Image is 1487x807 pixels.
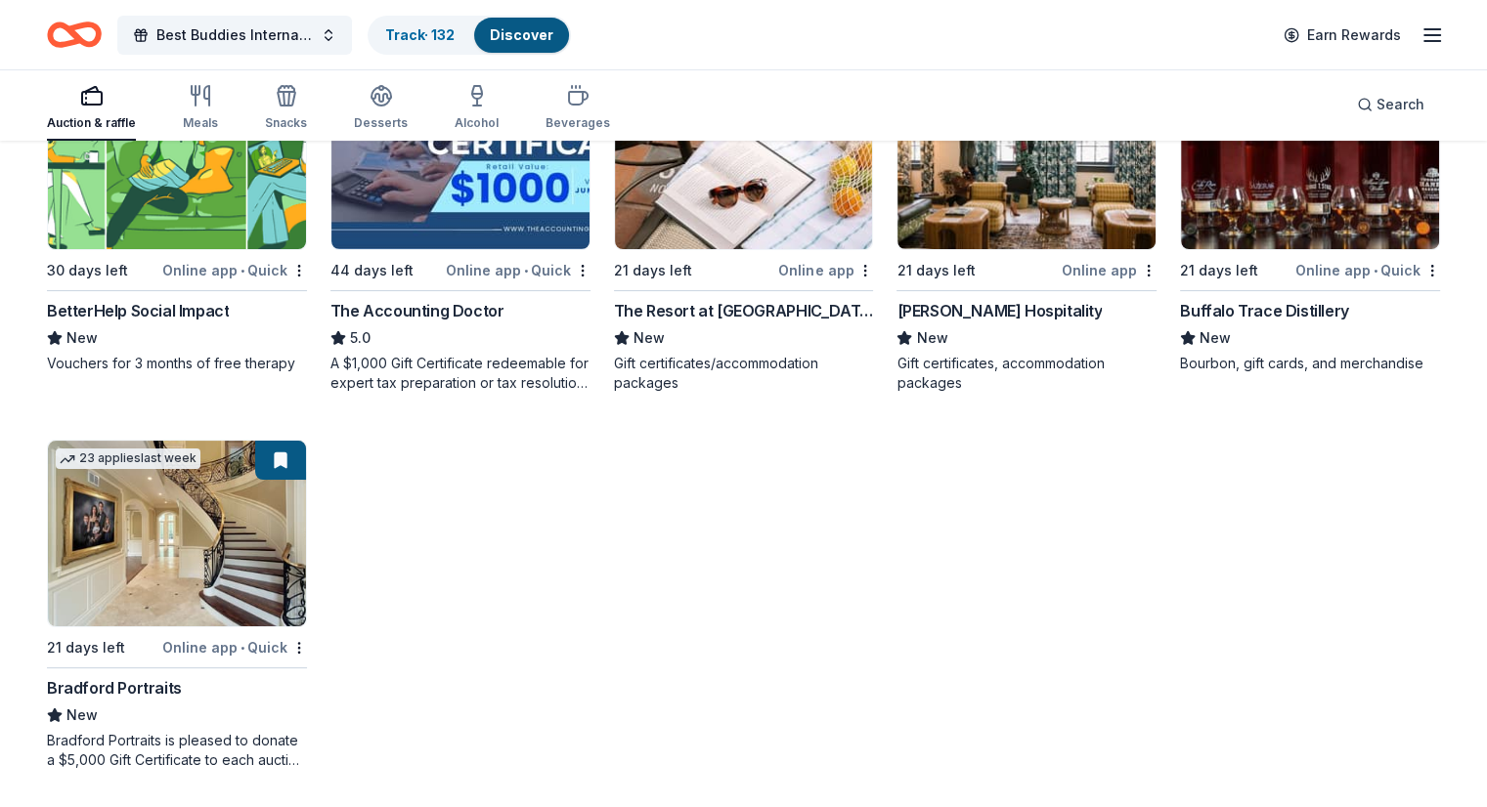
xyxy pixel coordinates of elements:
[614,354,874,393] div: Gift certificates/accommodation packages
[524,263,528,278] span: •
[117,16,352,55] button: Best Buddies International, [GEOGRAPHIC_DATA], Champion of the Year Gala
[897,354,1157,393] div: Gift certificates, accommodation packages
[1062,258,1157,282] div: Online app
[897,299,1102,322] div: [PERSON_NAME] Hospitality
[778,258,873,282] div: Online app
[446,258,590,282] div: Online app Quick
[56,448,200,469] div: 23 applies last week
[330,354,590,393] div: A $1,000 Gift Certificate redeemable for expert tax preparation or tax resolution services—recipi...
[47,299,229,322] div: BetterHelp Social Impact
[156,23,313,47] span: Best Buddies International, [GEOGRAPHIC_DATA], Champion of the Year Gala
[330,63,590,393] a: Image for The Accounting DoctorTop rated19 applieslast week44 days leftOnline app•QuickThe Accoun...
[183,76,218,141] button: Meals
[350,326,371,350] span: 5.0
[1272,18,1413,53] a: Earn Rewards
[634,326,665,350] span: New
[47,259,128,282] div: 30 days left
[47,636,125,659] div: 21 days left
[47,76,136,141] button: Auction & raffle
[66,326,98,350] span: New
[1295,258,1440,282] div: Online app Quick
[916,326,947,350] span: New
[614,63,874,393] a: Image for The Resort at Pelican Hill2 applieslast weekLocal21 days leftOnline appThe Resort at [G...
[48,441,306,626] img: Image for Bradford Portraits
[330,299,504,322] div: The Accounting Doctor
[615,64,873,249] img: Image for The Resort at Pelican Hill
[265,115,307,131] div: Snacks
[1200,326,1231,350] span: New
[1180,354,1440,373] div: Bourbon, gift cards, and merchandise
[47,731,307,770] div: Bradford Portraits is pleased to donate a $5,000 Gift Certificate to each auction event, which in...
[897,63,1157,393] a: Image for Oliver Hospitality3 applieslast weekLocal21 days leftOnline app[PERSON_NAME] Hospitalit...
[162,258,307,282] div: Online app Quick
[1180,299,1348,322] div: Buffalo Trace Distillery
[490,26,553,43] a: Discover
[354,76,408,141] button: Desserts
[897,259,975,282] div: 21 days left
[1180,63,1440,373] a: Image for Buffalo Trace Distillery6 applieslast week21 days leftOnline app•QuickBuffalo Trace Dis...
[368,16,571,55] button: Track· 132Discover
[331,64,590,249] img: Image for The Accounting Doctor
[1180,259,1258,282] div: 21 days left
[455,115,499,131] div: Alcohol
[66,703,98,727] span: New
[47,440,307,770] a: Image for Bradford Portraits23 applieslast week21 days leftOnline app•QuickBradford PortraitsNewB...
[897,64,1156,249] img: Image for Oliver Hospitality
[48,64,306,249] img: Image for BetterHelp Social Impact
[47,63,307,373] a: Image for BetterHelp Social Impact36 applieslast week30 days leftOnline app•QuickBetterHelp Socia...
[47,676,182,700] div: Bradford Portraits
[385,26,455,43] a: Track· 132
[1377,93,1424,116] span: Search
[546,115,610,131] div: Beverages
[1341,85,1440,124] button: Search
[47,12,102,58] a: Home
[47,115,136,131] div: Auction & raffle
[241,263,244,278] span: •
[330,259,414,282] div: 44 days left
[455,76,499,141] button: Alcohol
[1374,263,1378,278] span: •
[614,259,692,282] div: 21 days left
[546,76,610,141] button: Beverages
[183,115,218,131] div: Meals
[265,76,307,141] button: Snacks
[614,299,874,322] div: The Resort at [GEOGRAPHIC_DATA]
[241,640,244,656] span: •
[354,115,408,131] div: Desserts
[47,354,307,373] div: Vouchers for 3 months of free therapy
[162,635,307,659] div: Online app Quick
[1181,64,1439,249] img: Image for Buffalo Trace Distillery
